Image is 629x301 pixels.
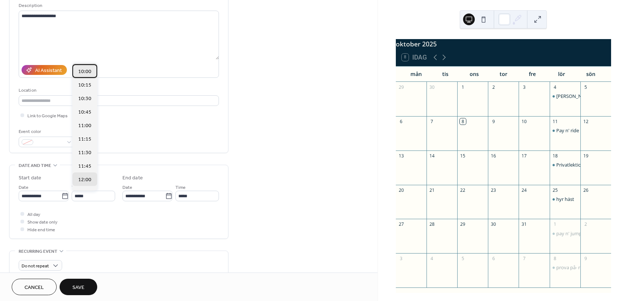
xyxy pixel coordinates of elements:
[402,66,431,81] div: mån
[583,118,589,125] div: 12
[550,264,580,271] div: prova på- ridning
[72,184,82,191] span: Time
[429,84,435,90] div: 30
[78,163,91,170] span: 11:45
[556,196,574,202] div: hyr häst
[35,67,62,75] div: AI Assistant
[19,128,73,136] div: Event color
[78,149,91,157] span: 11:30
[550,230,580,237] div: pay n' jump
[490,256,497,262] div: 6
[122,184,132,191] span: Date
[490,84,497,90] div: 2
[78,108,91,116] span: 10:45
[398,256,404,262] div: 3
[429,153,435,159] div: 14
[460,66,489,81] div: ons
[460,153,466,159] div: 15
[78,190,91,197] span: 12:15
[460,187,466,193] div: 22
[552,153,558,159] div: 18
[550,93,580,99] div: hopp-km
[78,68,91,76] span: 10:00
[460,256,466,262] div: 5
[19,248,57,255] span: Recurring event
[19,162,51,169] span: Date and time
[490,153,497,159] div: 16
[550,196,580,202] div: hyr häst
[460,84,466,90] div: 1
[122,174,143,182] div: End date
[27,218,57,226] span: Show date only
[547,66,576,81] div: lör
[398,221,404,228] div: 27
[550,161,580,168] div: Privatlektion
[552,256,558,262] div: 8
[429,187,435,193] div: 21
[24,284,44,292] span: Cancel
[556,127,579,134] div: Pay n' ride
[429,118,435,125] div: 7
[431,66,460,81] div: tis
[60,279,97,295] button: Save
[583,187,589,193] div: 26
[583,84,589,90] div: 5
[398,84,404,90] div: 29
[27,211,40,218] span: All day
[583,256,589,262] div: 9
[19,87,217,94] div: Location
[556,161,584,168] div: Privatlektion
[22,65,67,75] button: AI Assistant
[398,153,404,159] div: 13
[78,95,91,103] span: 10:30
[12,279,57,295] button: Cancel
[521,118,527,125] div: 10
[521,221,527,228] div: 31
[556,264,594,271] div: prova på- ridning
[175,184,186,191] span: Time
[552,84,558,90] div: 4
[19,184,29,191] span: Date
[460,221,466,228] div: 29
[396,39,611,49] div: oktober 2025
[518,66,547,81] div: fre
[78,176,91,184] span: 12:00
[556,230,582,237] div: pay n' jump
[521,84,527,90] div: 3
[19,174,41,182] div: Start date
[490,221,497,228] div: 30
[489,66,518,81] div: tor
[490,118,497,125] div: 9
[583,153,589,159] div: 19
[460,118,466,125] div: 8
[78,81,91,89] span: 10:15
[72,284,84,292] span: Save
[27,112,68,120] span: Link to Google Maps
[27,226,55,234] span: Hide end time
[429,256,435,262] div: 4
[19,2,217,9] div: Description
[552,221,558,228] div: 1
[521,187,527,193] div: 24
[521,256,527,262] div: 7
[22,262,49,270] span: Do not repeat
[583,221,589,228] div: 2
[556,93,602,99] div: [PERSON_NAME]-km
[429,221,435,228] div: 28
[552,118,558,125] div: 11
[78,122,91,130] span: 11:00
[552,187,558,193] div: 25
[550,127,580,134] div: Pay n' ride
[78,136,91,143] span: 11:15
[521,153,527,159] div: 17
[398,187,404,193] div: 20
[576,66,605,81] div: sön
[398,118,404,125] div: 6
[490,187,497,193] div: 23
